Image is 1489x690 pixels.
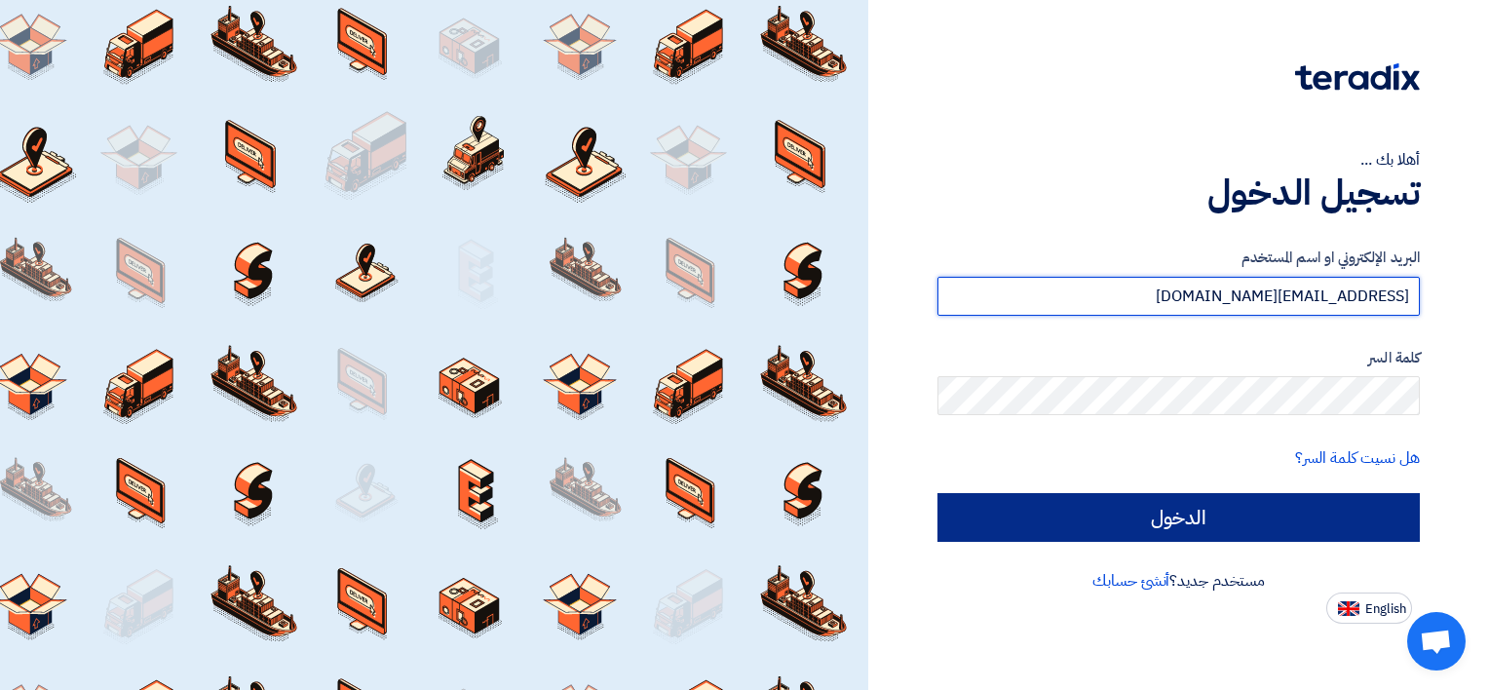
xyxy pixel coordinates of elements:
h1: تسجيل الدخول [937,172,1420,214]
a: Open chat [1407,612,1466,671]
button: English [1326,593,1412,624]
a: أنشئ حسابك [1092,569,1169,593]
div: مستخدم جديد؟ [937,569,1420,593]
input: الدخول [937,493,1420,542]
img: en-US.png [1338,601,1359,616]
label: البريد الإلكتروني او اسم المستخدم [937,247,1420,269]
img: Teradix logo [1295,63,1420,91]
span: English [1365,602,1406,616]
input: أدخل بريد العمل الإلكتروني او اسم المستخدم الخاص بك ... [937,277,1420,316]
label: كلمة السر [937,347,1420,369]
a: هل نسيت كلمة السر؟ [1295,446,1420,470]
div: أهلا بك ... [937,148,1420,172]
